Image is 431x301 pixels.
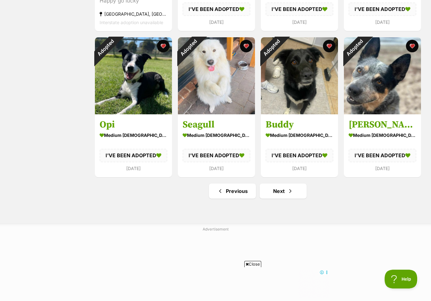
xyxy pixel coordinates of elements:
[170,29,207,66] div: Adopted
[95,114,172,177] a: Opi medium [DEMOGRAPHIC_DATA] Dog I'VE BEEN ADOPTED [DATE] favourite
[266,18,333,26] div: [DATE]
[183,119,250,131] h3: Seagull
[240,40,252,52] button: favourite
[95,37,172,114] img: Opi
[100,149,167,162] div: I'VE BEEN ADOPTED
[266,164,333,173] div: [DATE]
[183,131,250,140] div: medium [DEMOGRAPHIC_DATA] Dog
[406,40,418,52] button: favourite
[95,109,172,116] a: Adopted
[183,3,250,16] div: I'VE BEEN ADOPTED
[100,119,167,131] h3: Opi
[261,37,338,114] img: Buddy
[344,37,421,114] img: Luna
[253,29,290,66] div: Adopted
[100,20,163,25] span: Interstate adoption unavailable
[183,149,250,162] div: I'VE BEEN ADOPTED
[266,119,333,131] h3: Buddy
[349,18,416,26] div: [DATE]
[344,114,421,177] a: [PERSON_NAME] medium [DEMOGRAPHIC_DATA] Dog I'VE BEEN ADOPTED [DATE] favourite
[385,270,418,288] iframe: Help Scout Beacon - Open
[100,131,167,140] div: medium [DEMOGRAPHIC_DATA] Dog
[344,109,421,116] a: Adopted
[209,184,256,199] a: Previous page
[349,164,416,173] div: [DATE]
[266,3,333,16] div: I'VE BEEN ADOPTED
[101,270,330,298] iframe: Advertisement
[157,40,169,52] button: favourite
[349,131,416,140] div: medium [DEMOGRAPHIC_DATA] Dog
[266,131,333,140] div: medium [DEMOGRAPHIC_DATA] Dog
[349,119,416,131] h3: [PERSON_NAME]
[87,29,124,66] div: Adopted
[183,18,250,26] div: [DATE]
[94,184,422,199] nav: Pagination
[349,3,416,16] div: I'VE BEEN ADOPTED
[323,40,335,52] button: favourite
[183,164,250,173] div: [DATE]
[100,10,167,18] div: [GEOGRAPHIC_DATA], [GEOGRAPHIC_DATA]
[244,261,261,267] span: Close
[100,164,167,173] div: [DATE]
[261,109,338,116] a: Adopted
[260,184,307,199] a: Next page
[336,29,373,66] div: Adopted
[349,149,416,162] div: I'VE BEEN ADOPTED
[266,149,333,162] div: I'VE BEEN ADOPTED
[178,37,255,114] img: Seagull
[178,114,255,177] a: Seagull medium [DEMOGRAPHIC_DATA] Dog I'VE BEEN ADOPTED [DATE] favourite
[261,114,338,177] a: Buddy medium [DEMOGRAPHIC_DATA] Dog I'VE BEEN ADOPTED [DATE] favourite
[178,109,255,116] a: Adopted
